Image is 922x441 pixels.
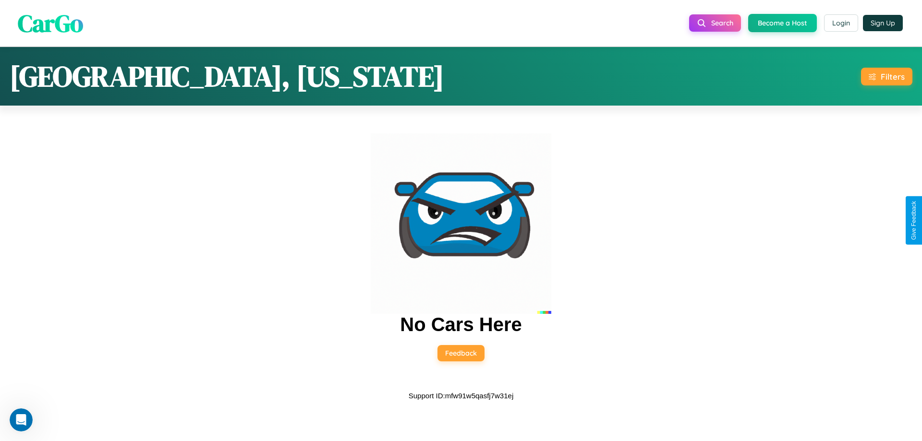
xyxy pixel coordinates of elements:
div: Filters [881,72,905,82]
button: Sign Up [863,15,903,31]
p: Support ID: mfw91w5qasfj7w31ej [409,389,513,402]
button: Become a Host [748,14,817,32]
button: Feedback [437,345,485,361]
iframe: Intercom live chat [10,408,33,431]
span: Search [711,19,733,27]
span: CarGo [18,6,83,39]
h1: [GEOGRAPHIC_DATA], [US_STATE] [10,57,444,96]
img: car [371,133,551,314]
button: Login [824,14,858,32]
button: Search [689,14,741,32]
div: Give Feedback [910,201,917,240]
h2: No Cars Here [400,314,522,335]
button: Filters [861,68,912,85]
